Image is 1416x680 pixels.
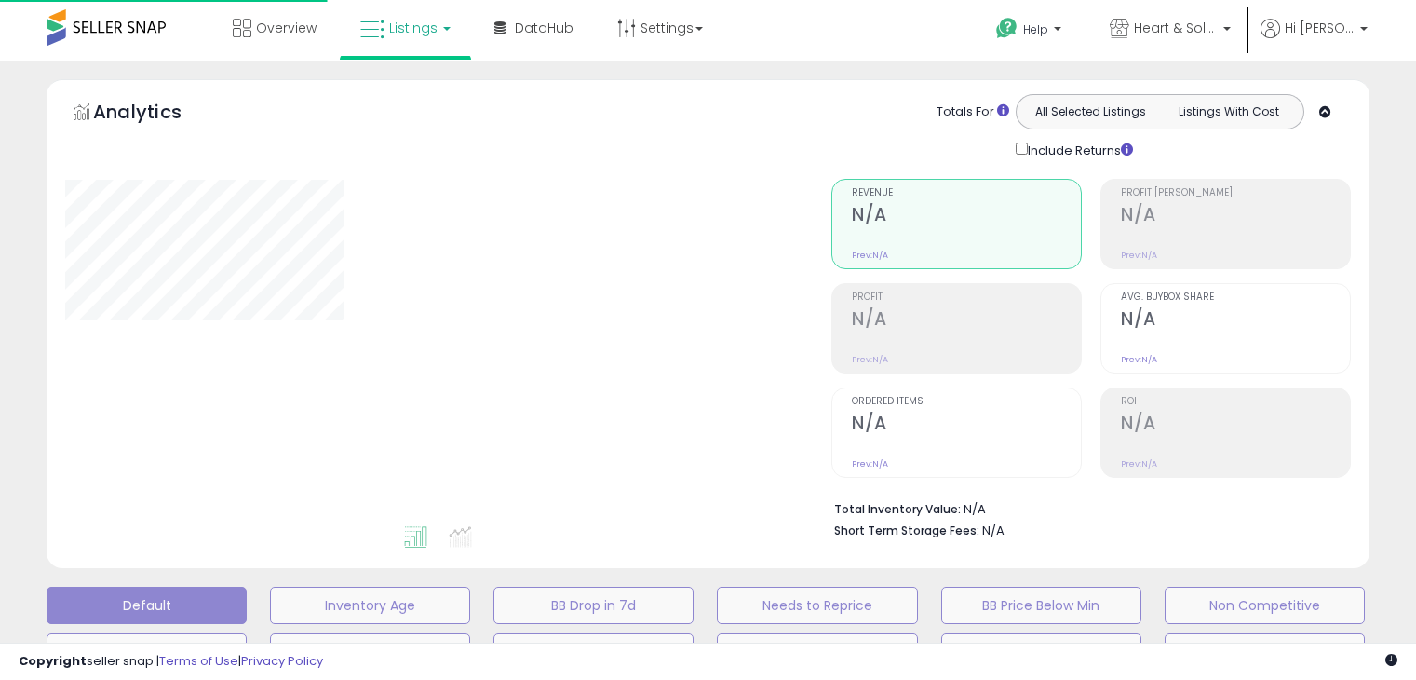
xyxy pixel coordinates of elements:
span: Listings [389,19,438,37]
h2: N/A [852,308,1081,333]
a: Help [981,3,1080,61]
h2: N/A [1121,308,1350,333]
button: 30 Day Decrease [717,633,917,671]
div: Include Returns [1002,139,1155,160]
small: Prev: N/A [1121,250,1157,261]
h2: N/A [852,413,1081,438]
button: Top Sellers [47,633,247,671]
button: Items Being Repriced [493,633,694,671]
button: Default [47,587,247,624]
a: Terms of Use [159,652,238,670]
small: Prev: N/A [1121,458,1157,469]
span: Ordered Items [852,397,1081,407]
button: Selling @ Max [270,633,470,671]
a: Privacy Policy [241,652,323,670]
h5: Analytics [93,99,218,129]
span: Profit [PERSON_NAME] [1121,188,1350,198]
div: Totals For [937,103,1009,121]
h2: N/A [1121,204,1350,229]
span: N/A [982,522,1005,539]
small: Prev: N/A [1121,354,1157,365]
button: Listings With Cost [1159,100,1298,124]
li: N/A [834,496,1337,519]
b: Total Inventory Value: [834,501,961,517]
small: Prev: N/A [852,458,888,469]
span: Revenue [852,188,1081,198]
button: BB Price Below Min [941,587,1141,624]
span: Overview [256,19,317,37]
div: seller snap | | [19,653,323,671]
span: ROI [1121,397,1350,407]
b: Short Term Storage Fees: [834,523,979,538]
a: Hi [PERSON_NAME] [1261,19,1368,61]
strong: Copyright [19,652,87,670]
h2: N/A [852,204,1081,229]
span: Help [1023,21,1048,37]
i: Get Help [995,17,1018,40]
h2: N/A [1121,413,1350,438]
button: repricing [941,633,1141,671]
span: Avg. Buybox Share [1121,292,1350,303]
span: DataHub [515,19,573,37]
small: Prev: N/A [852,354,888,365]
button: BB Drop in 7d [493,587,694,624]
span: Hi [PERSON_NAME] [1285,19,1355,37]
button: Non Competitive [1165,587,1365,624]
span: Profit [852,292,1081,303]
button: Needs to Reprice [717,587,917,624]
span: Heart & Sole Trading [1134,19,1218,37]
button: All Selected Listings [1021,100,1160,124]
button: Inventory Age [270,587,470,624]
small: Prev: N/A [852,250,888,261]
button: VELOCITY + FBA TOTAL [1165,633,1365,671]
